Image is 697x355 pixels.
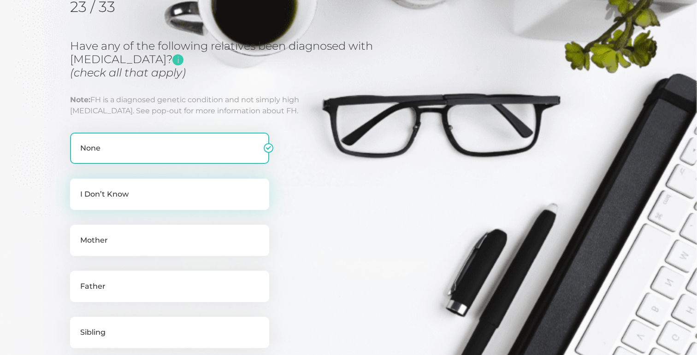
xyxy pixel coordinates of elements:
label: None [70,133,269,164]
label: Father [70,271,269,302]
label: Sibling [70,317,269,348]
span: i [172,54,183,65]
b: Note: [70,95,90,104]
label: I Don’t Know [70,179,269,210]
i: (check all that apply) [70,66,186,79]
div: FH is a diagnosed genetic condition and not simply high [MEDICAL_DATA]. See pop-out for more info... [70,94,404,116]
label: Mother [70,225,269,256]
h3: Have any of the following relatives been diagnosed with [MEDICAL_DATA]? [70,40,404,79]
